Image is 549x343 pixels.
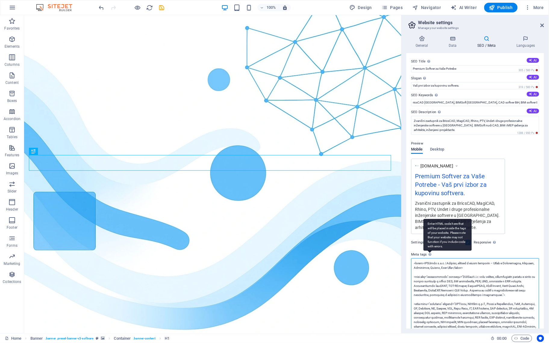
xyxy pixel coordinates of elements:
h4: General [407,36,440,48]
span: Code [514,335,529,342]
h4: Languages [507,36,544,48]
span: : [501,336,502,341]
h4: Data [440,36,468,48]
p: Favorites [4,26,20,31]
span: 00 00 [497,335,507,342]
span: Design [350,5,372,11]
img: Editor Logo [35,4,80,11]
button: save [158,4,165,11]
p: Marketing [4,261,20,266]
label: SEO Title [411,58,539,65]
button: reload [146,4,153,11]
button: More [522,3,546,12]
p: Tables [7,135,17,139]
div: Enter HTML code here that will be placed inside the tags of your website. Please note that your w... [424,219,472,251]
div: Premium Softver za Vaše Potrebe - Vaš prvi izbor za kupovinu softvera. [415,172,501,200]
p: Elements [5,44,20,49]
span: [DOMAIN_NAME] [421,163,454,169]
p: Features [5,153,19,157]
input: Slogan... [411,82,539,89]
img: za-web-JvKGsnw9fvSh8z3ZUuJfpA-0VEdk-Huo6aktU0yvV6yXA.png [415,164,419,168]
span: Mobile [411,146,423,154]
span: 1288 / 990 Px [516,131,539,135]
button: Usercentrics [537,335,544,342]
span: . banner .preset-banner-v3-softvare [45,335,93,342]
span: More [525,5,544,11]
div: Preview [411,147,445,159]
span: Desktop [430,146,445,154]
span: Navigator [413,5,441,11]
h2: Website settings [418,20,544,25]
h3: Manage your website settings [418,25,532,31]
h6: 100% [267,4,276,11]
p: Footer [7,225,17,230]
p: Content [5,80,19,85]
label: Meta tags [411,251,539,258]
span: . banner-content [133,335,155,342]
p: Images [6,171,18,176]
label: Slogan [411,75,539,82]
i: Undo: Change description (Ctrl+Z) [98,4,105,11]
button: 100% [257,4,279,11]
label: SEO Description [411,109,539,116]
button: SEO Description [527,109,539,113]
i: This element is a customizable preset [96,337,98,340]
i: Reload page [146,4,153,11]
nav: breadcrumb [30,335,170,342]
div: Design (Ctrl+Alt+Y) [347,3,375,12]
button: undo [98,4,105,11]
span: Click to select. Double-click to edit [114,335,131,342]
span: 305 / 580 Px [518,68,539,72]
span: Click to select. Double-click to edit [30,335,43,342]
label: Settings [411,239,431,246]
button: AI Writer [448,3,479,12]
p: Header [6,207,18,212]
i: On resize automatically adjust zoom level to fit chosen device. [282,5,288,10]
p: Columns [5,62,20,67]
h4: SEO / Meta [468,36,507,48]
button: Design [347,3,375,12]
button: SEO Keywords [527,92,539,97]
div: Zvanični zastupnik za BricsCAD, MagiCAD, Rhino, PTV, Undet i druge profesionalne inženjerske soft... [415,200,501,230]
h6: Session time [491,335,507,342]
p: Slider [8,189,17,194]
button: Navigator [410,3,444,12]
label: Responsive [474,239,498,246]
p: Forms [7,243,17,248]
p: Preview [411,140,423,147]
i: Save (Ctrl+S) [158,4,165,11]
span: Publish [489,5,513,11]
button: Pages [379,3,405,12]
p: Collections [3,279,21,284]
button: Code [512,335,532,342]
a: Click to cancel selection. Double-click to open Pages [5,335,21,342]
button: Slogan [527,75,539,80]
i: This element contains a background [101,337,104,340]
button: Click here to leave preview mode and continue editing [134,4,141,11]
p: Accordion [4,116,20,121]
button: SEO Title [527,58,539,63]
button: Publish [484,3,518,12]
span: Pages [382,5,403,11]
label: SEO Keywords [411,92,539,99]
span: Click to select. Double-click to edit [165,335,170,342]
span: AI Writer [451,5,477,11]
span: 319 / 580 Px [518,85,539,89]
p: Boxes [7,98,17,103]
